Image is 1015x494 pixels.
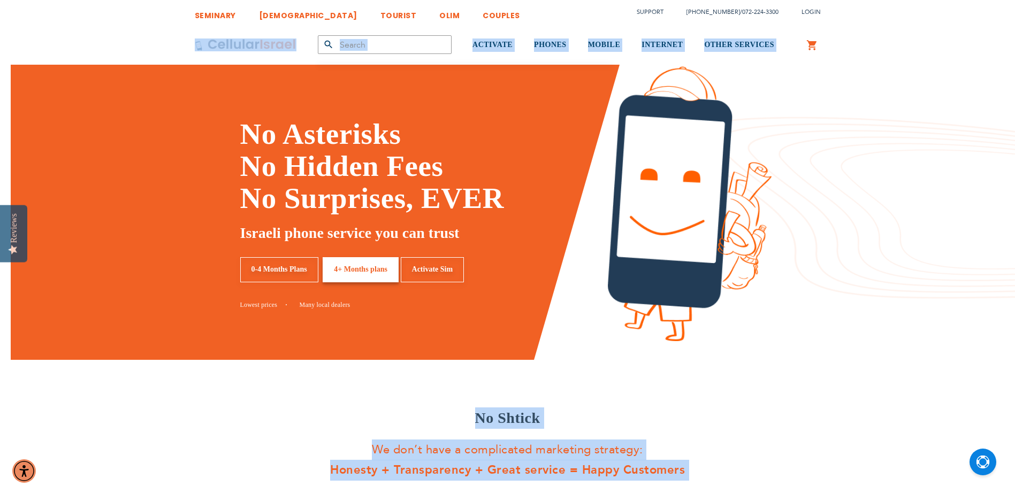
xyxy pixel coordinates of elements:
[676,4,779,20] li: /
[472,41,513,49] span: ACTIVATE
[439,3,460,22] a: OLIM
[195,460,821,481] strong: Honesty + Transparency + Great service = Happy Customers
[240,257,318,282] a: 0-4 Months Plans
[195,38,296,51] img: Cellular Israel Logo
[642,41,683,49] span: INTERNET
[472,25,513,65] a: ACTIVATE
[637,8,663,16] a: Support
[300,301,350,308] a: Many local dealers
[323,257,399,282] a: 4+ Months plans
[318,35,452,54] input: Search
[642,25,683,65] a: INTERNET
[704,25,774,65] a: OTHER SERVICES
[240,222,592,244] h5: Israeli phone service you can trust
[742,8,779,16] a: 072-224-3300
[259,3,357,22] a: [DEMOGRAPHIC_DATA]
[534,25,567,65] a: PHONES
[240,301,287,308] a: Lowest prices
[195,3,236,22] a: SEMINARY
[704,41,774,49] span: OTHER SERVICES
[401,257,464,282] a: Activate Sim
[588,41,621,49] span: MOBILE
[195,439,821,481] p: We don’t have a complicated marketing strategy:
[12,459,36,483] div: Accessibility Menu
[483,3,520,22] a: COUPLES
[588,25,621,65] a: MOBILE
[195,407,821,429] h3: No Shtick
[534,41,567,49] span: PHONES
[240,118,592,214] h1: No Asterisks No Hidden Fees No Surprises, EVER
[802,8,821,16] span: Login
[686,8,740,16] a: [PHONE_NUMBER]
[9,213,19,243] div: Reviews
[380,3,417,22] a: TOURIST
